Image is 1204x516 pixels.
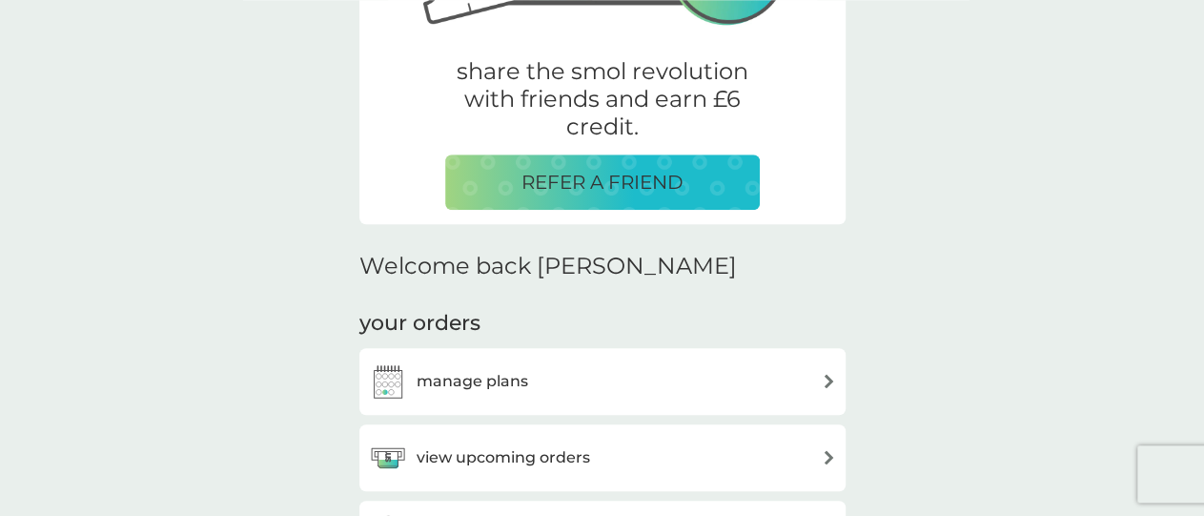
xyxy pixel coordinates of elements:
[417,369,528,394] h3: manage plans
[822,450,836,464] img: arrow right
[822,374,836,388] img: arrow right
[521,167,684,197] p: REFER A FRIEND
[359,253,737,280] h2: Welcome back [PERSON_NAME]
[445,155,760,210] button: REFER A FRIEND
[445,58,760,140] p: share the smol revolution with friends and earn £6 credit.
[417,445,590,470] h3: view upcoming orders
[359,309,480,339] h3: your orders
